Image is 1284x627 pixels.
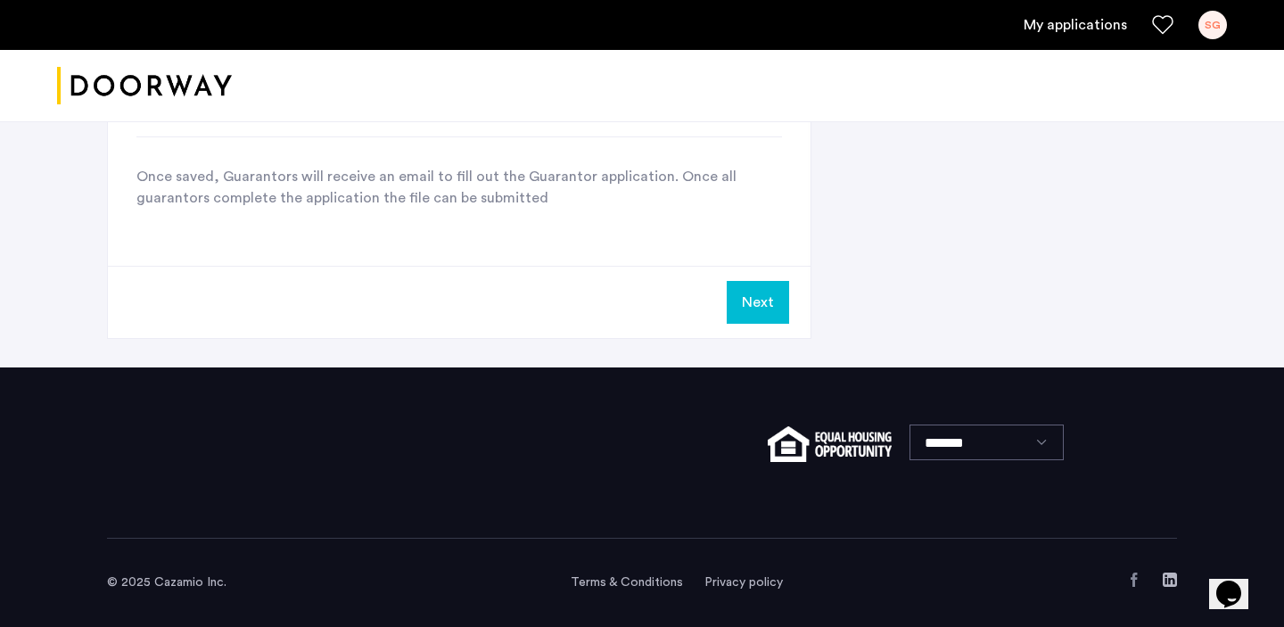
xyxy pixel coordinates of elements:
a: Privacy policy [704,573,783,591]
button: Next [727,281,789,324]
a: Cazamio logo [57,53,232,120]
a: Facebook [1127,573,1141,587]
p: Once saved, Guarantors will receive an email to fill out the Guarantor application. Once all guar... [136,166,782,209]
img: equal-housing.png [768,426,892,462]
div: SG [1198,11,1227,39]
select: Language select [909,425,1064,460]
a: My application [1024,14,1127,36]
span: © 2025 Cazamio Inc. [107,576,226,589]
a: LinkedIn [1163,573,1177,587]
a: Terms and conditions [571,573,683,591]
a: Favorites [1152,14,1173,36]
img: logo [57,53,232,120]
iframe: chat widget [1209,556,1266,609]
